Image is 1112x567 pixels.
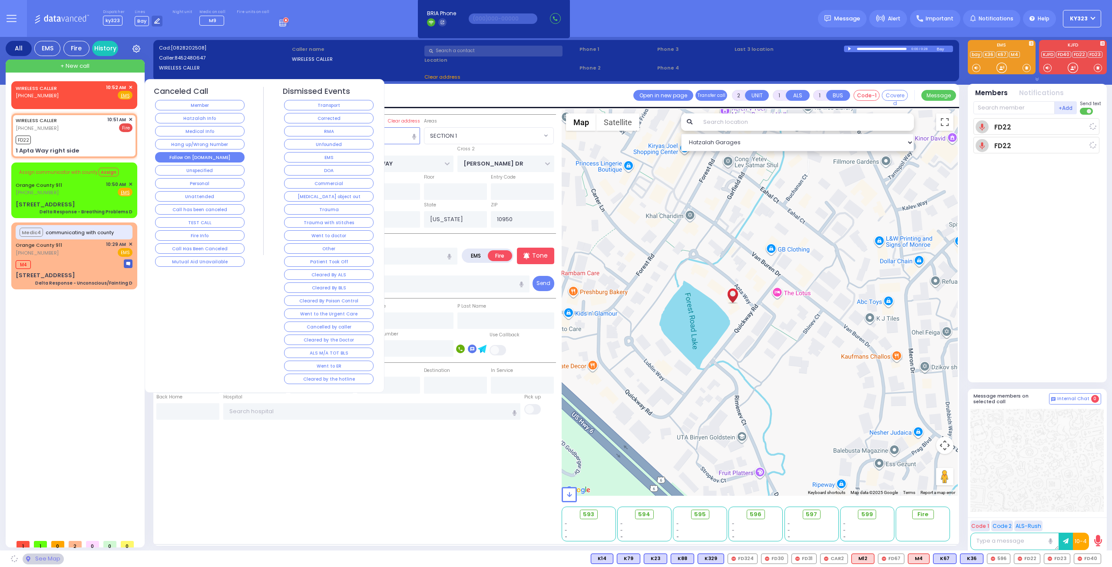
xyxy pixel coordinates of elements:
[135,16,149,26] span: Bay
[175,54,205,61] span: 8452480647
[463,250,489,261] label: EMS
[620,534,623,540] span: -
[861,510,873,519] span: 599
[996,51,1008,58] a: K67
[237,10,269,15] label: Fire units on call
[1088,51,1102,58] a: FD23
[1018,557,1022,561] img: red-radio-icon.svg
[994,143,1011,149] a: FD22
[223,394,242,401] label: Hospital
[968,43,1036,49] label: EMS
[1009,51,1020,58] a: M4
[156,394,182,401] label: Back Home
[34,541,47,547] span: 1
[159,44,289,52] label: Cad:
[633,90,693,101] a: Open in new page
[284,348,374,358] button: ALS M/A TOT BLS
[936,113,953,131] button: Toggle fullscreen view
[565,534,567,540] span: -
[16,200,75,209] div: [STREET_ADDRESS]
[129,84,132,91] span: ✕
[51,541,64,547] span: 0
[888,15,900,23] span: Alert
[284,361,374,371] button: Went to ER
[745,90,769,101] button: UNIT
[991,557,995,561] img: red-radio-icon.svg
[1080,107,1094,116] label: Turn off text
[564,484,592,496] a: Open this area in Google Maps (opens a new window)
[617,554,640,564] div: K79
[1049,393,1101,405] button: Internal Chat 0
[970,51,982,58] a: bay
[788,527,790,534] span: -
[424,202,436,209] label: State
[843,527,846,534] span: -
[457,303,486,310] label: P Last Name
[620,527,623,534] span: -
[1091,395,1099,403] span: 0
[129,181,132,188] span: ✕
[155,100,245,110] button: Member
[1019,88,1064,98] button: Notifications
[987,554,1010,564] div: 596
[103,16,122,26] span: ky323
[424,118,437,125] label: Areas
[791,554,817,564] div: FD31
[524,394,541,401] label: Pick up
[921,90,956,101] button: Message
[155,204,245,215] button: Call has been canceled
[788,534,790,540] span: -
[911,44,919,54] div: 0:00
[284,204,374,215] button: Trauma
[591,554,613,564] div: BLS
[491,202,497,209] label: ZIP
[695,90,727,101] button: Transfer call
[16,271,75,280] div: [STREET_ADDRESS]
[16,92,59,99] span: [PHONE_NUMBER]
[926,15,953,23] span: Important
[223,403,521,420] input: Search hospital
[786,90,810,101] button: ALS
[1073,533,1089,550] button: 10-4
[1014,554,1040,564] div: FD22
[135,10,163,15] label: Lines
[23,554,63,564] div: See map
[788,521,790,527] span: -
[34,41,60,56] div: EMS
[735,46,844,53] label: Last 3 location
[284,152,374,162] button: EMS
[424,56,576,64] label: Location
[834,14,860,23] span: Message
[843,521,846,527] span: -
[159,54,289,62] label: Caller:
[676,521,679,527] span: -
[172,10,192,15] label: Night unit
[283,87,350,96] h4: Dismissed Events
[979,15,1013,23] span: Notifications
[917,510,928,519] span: Fire
[908,554,930,564] div: M4
[919,44,920,54] div: /
[638,510,650,519] span: 594
[1051,397,1056,401] img: comment-alt.png
[761,554,788,564] div: FD30
[284,295,374,306] button: Cleared By Poison Control
[284,256,374,267] button: Patient Took Off
[121,189,130,196] u: EMS
[155,113,245,123] button: Hatzalah Info
[124,259,132,268] img: message-box.svg
[16,85,57,92] a: WIRELESS CALLER
[35,280,132,286] div: Delta Response - Unconscious/Fainting D
[60,62,89,70] span: + New call
[106,181,126,188] span: 10:50 AM
[1048,557,1052,561] img: red-radio-icon.svg
[284,165,374,176] button: DOA
[644,554,667,564] div: K23
[16,146,79,155] div: 1 Apta Way right side
[732,534,735,540] span: -
[960,554,983,564] div: BLS
[620,521,623,527] span: -
[129,241,132,248] span: ✕
[933,554,956,564] div: BLS
[1055,101,1077,114] button: +Add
